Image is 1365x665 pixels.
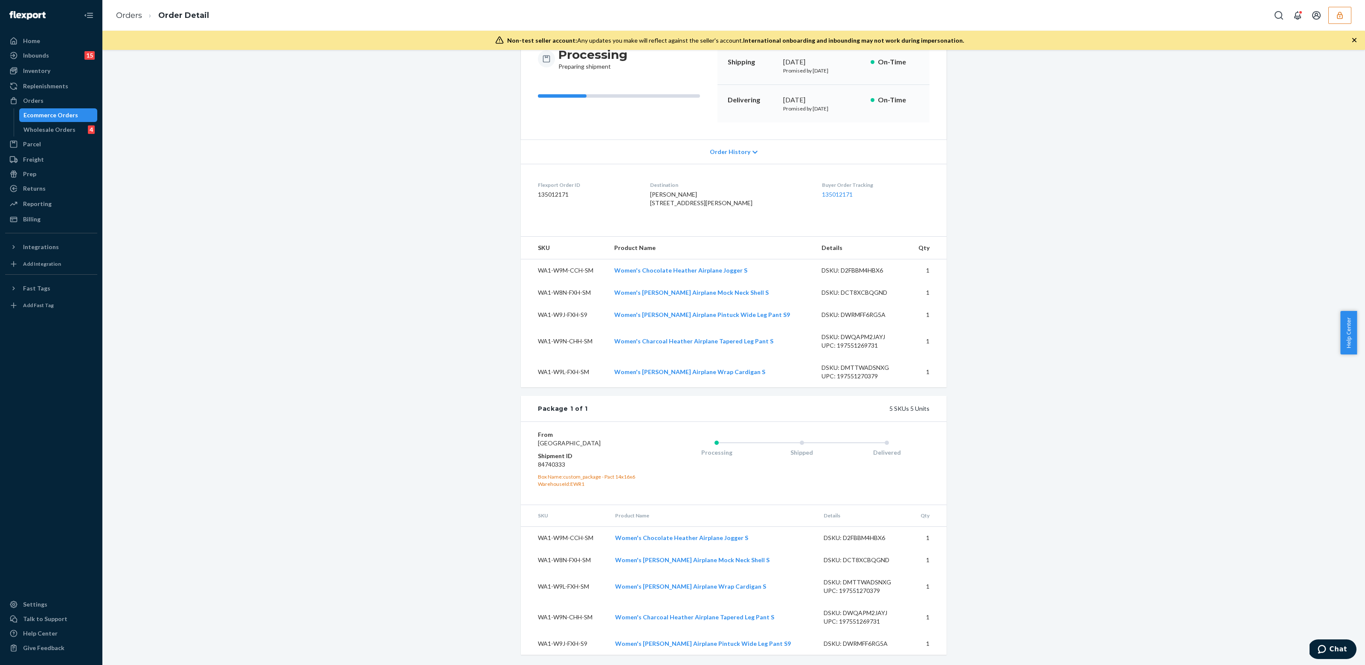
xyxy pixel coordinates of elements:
div: Add Fast Tag [23,302,54,309]
div: [DATE] [783,95,864,105]
th: Details [817,505,911,526]
td: WA1-W8N-FXH-SM [521,282,607,304]
a: Orders [116,11,142,20]
th: Details [815,237,909,259]
div: UPC: 197551269731 [824,617,904,626]
div: Replenishments [23,82,68,90]
div: DSKU: DMTTWADSNXG [824,578,904,587]
a: Women's [PERSON_NAME] Airplane Wrap Cardigan S [615,583,766,590]
a: Women's [PERSON_NAME] Airplane Pintuck Wide Leg Pant S9 [615,640,791,647]
a: Order Detail [158,11,209,20]
dd: 135012171 [538,190,636,199]
div: DSKU: DWQAPM2JAYJ [822,333,902,341]
a: Replenishments [5,79,97,93]
div: Box Name: custom_package - Pact 14x16x6 [538,473,640,480]
td: WA1-W9L-FXH-SM [521,357,607,387]
a: Parcel [5,137,97,151]
span: Order History [710,148,750,156]
a: Inventory [5,64,97,78]
button: Help Center [1340,311,1357,354]
a: Women's Chocolate Heather Airplane Jogger S [614,267,747,274]
td: 1 [908,304,947,326]
div: DSKU: DWRMFF6RG5A [822,311,902,319]
span: [PERSON_NAME] [STREET_ADDRESS][PERSON_NAME] [650,191,752,206]
div: Package 1 of 1 [538,404,588,413]
td: 1 [908,357,947,387]
th: Qty [908,237,947,259]
div: Fast Tags [23,284,50,293]
div: Reporting [23,200,52,208]
p: On-Time [878,95,919,105]
td: 1 [908,259,947,282]
dt: Destination [650,181,809,189]
td: 1 [908,326,947,357]
div: DSKU: DWRMFF6RG5A [824,639,904,648]
div: Preparing shipment [558,47,627,71]
td: 1 [910,571,947,602]
td: 1 [908,282,947,304]
div: UPC: 197551270379 [822,372,902,380]
div: Help Center [23,629,58,638]
div: DSKU: DMTTWADSNXG [822,363,902,372]
td: WA1-W9M-CCH-SM [521,526,608,549]
p: On-Time [878,57,919,67]
a: 135012171 [822,191,853,198]
td: 1 [910,602,947,633]
th: Qty [910,505,947,526]
div: 5 SKUs 5 Units [588,404,929,413]
a: Inbounds15 [5,49,97,62]
div: Settings [23,600,47,609]
div: DSKU: DWQAPM2JAYJ [824,609,904,617]
a: Home [5,34,97,48]
ol: breadcrumbs [109,3,216,28]
div: Orders [23,96,44,105]
td: WA1-W9M-CCH-SM [521,259,607,282]
div: Wholesale Orders [23,125,76,134]
div: Prep [23,170,36,178]
th: Product Name [608,505,817,526]
p: Promised by [DATE] [783,67,864,74]
a: Women's [PERSON_NAME] Airplane Wrap Cardigan S [614,368,765,375]
div: DSKU: D2FBBM4HBX6 [824,534,904,542]
p: Delivering [728,95,776,105]
td: 1 [910,549,947,571]
iframe: Opens a widget where you can chat to one of our agents [1310,639,1356,661]
div: Freight [23,155,44,164]
div: Give Feedback [23,644,64,652]
div: Processing [674,448,759,457]
button: Close Navigation [80,7,97,24]
div: Parcel [23,140,41,148]
button: Open account menu [1308,7,1325,24]
a: Women's Charcoal Heather Airplane Tapered Leg Pant S [615,613,774,621]
span: International onboarding and inbounding may not work during impersonation. [743,37,964,44]
div: DSKU: DCT8XCBQGND [822,288,902,297]
a: Add Fast Tag [5,299,97,312]
th: SKU [521,237,607,259]
a: Women's Chocolate Heather Airplane Jogger S [615,534,748,541]
h3: Processing [558,47,627,62]
th: Product Name [607,237,814,259]
dt: Buyer Order Tracking [822,181,929,189]
td: WA1-W9J-FXH-S9 [521,633,608,655]
button: Open notifications [1289,7,1306,24]
td: 1 [910,526,947,549]
button: Talk to Support [5,612,97,626]
a: Settings [5,598,97,611]
div: Add Integration [23,260,61,267]
button: Give Feedback [5,641,97,655]
div: Billing [23,215,41,224]
button: Integrations [5,240,97,254]
a: Women's [PERSON_NAME] Airplane Pintuck Wide Leg Pant S9 [614,311,790,318]
a: Billing [5,212,97,226]
a: Orders [5,94,97,107]
button: Fast Tags [5,282,97,295]
p: Shipping [728,57,776,67]
td: 1 [910,633,947,655]
dd: 84740333 [538,460,640,469]
td: WA1-W8N-FXH-SM [521,549,608,571]
div: Delivered [844,448,929,457]
div: Home [23,37,40,45]
p: Promised by [DATE] [783,105,864,112]
div: UPC: 197551270379 [824,587,904,595]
